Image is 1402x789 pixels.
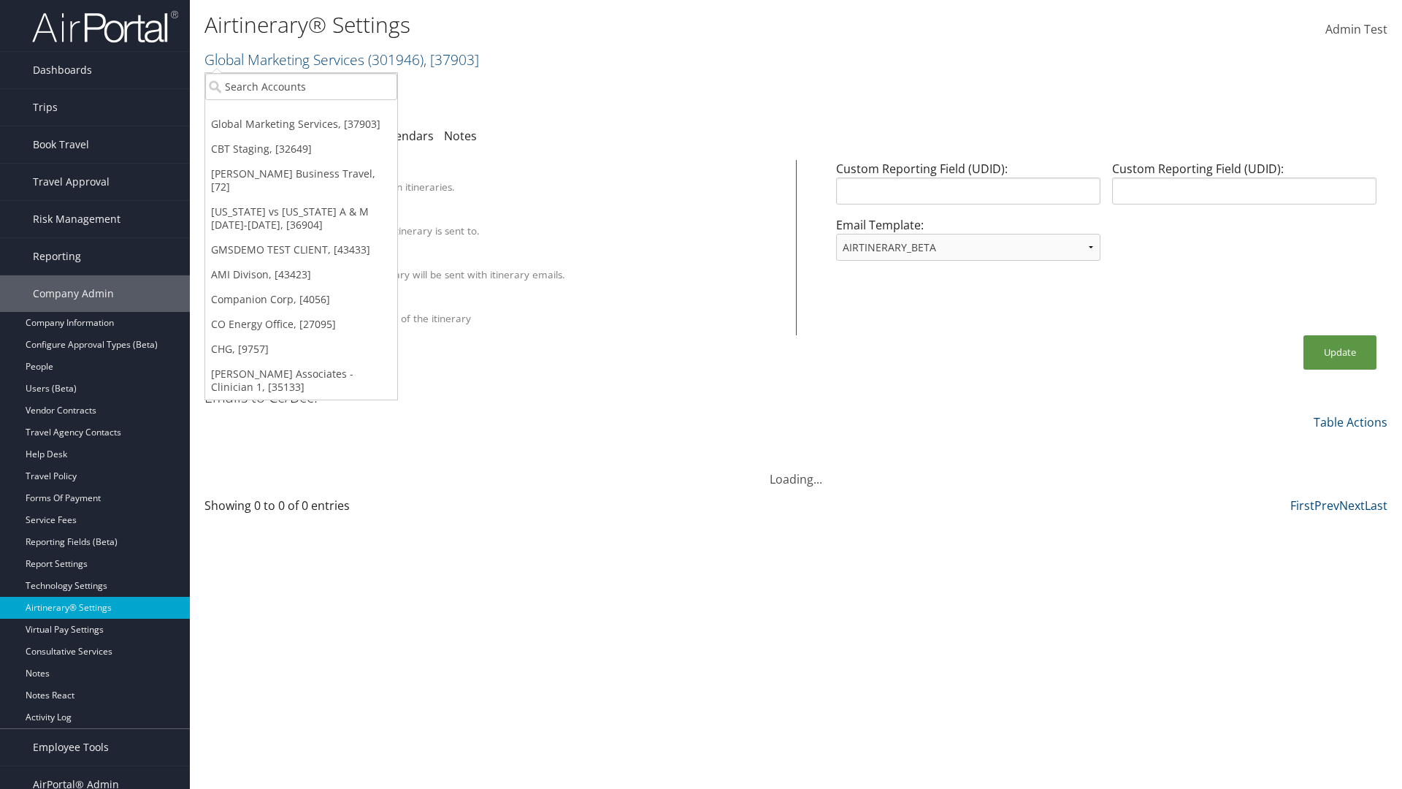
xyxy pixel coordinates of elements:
[424,50,479,69] span: , [ 37903 ]
[205,262,397,287] a: AMI Divison, [43423]
[205,137,397,161] a: CBT Staging, [32649]
[205,199,397,237] a: [US_STATE] vs [US_STATE] A & M [DATE]-[DATE], [36904]
[368,50,424,69] span: ( 301946 )
[272,210,778,224] div: Override Email
[205,161,397,199] a: [PERSON_NAME] Business Travel, [72]
[205,112,397,137] a: Global Marketing Services, [37903]
[33,275,114,312] span: Company Admin
[1325,21,1387,37] span: Admin Test
[33,89,58,126] span: Trips
[830,160,1106,216] div: Custom Reporting Field (UDID):
[33,201,120,237] span: Risk Management
[378,128,434,144] a: Calendars
[33,164,110,200] span: Travel Approval
[272,254,778,267] div: Attach PDF
[1365,498,1387,514] a: Last
[444,128,477,144] a: Notes
[1314,498,1339,514] a: Prev
[272,298,778,311] div: Show Survey
[204,50,479,69] a: Global Marketing Services
[205,337,397,362] a: CHG, [9757]
[272,267,565,282] label: A PDF version of the itinerary will be sent with itinerary emails.
[1325,7,1387,53] a: Admin Test
[1303,335,1376,370] button: Update
[205,362,397,400] a: [PERSON_NAME] Associates - Clinician 1, [35133]
[205,287,397,312] a: Companion Corp, [4056]
[830,216,1106,272] div: Email Template:
[33,52,92,88] span: Dashboards
[33,729,109,766] span: Employee Tools
[1290,498,1314,514] a: First
[205,312,397,337] a: CO Energy Office, [27095]
[1106,160,1382,216] div: Custom Reporting Field (UDID):
[33,126,89,163] span: Book Travel
[204,9,993,40] h1: Airtinerary® Settings
[1314,414,1387,430] a: Table Actions
[1339,498,1365,514] a: Next
[32,9,178,44] img: airportal-logo.png
[205,237,397,262] a: GMSDEMO TEST CLIENT, [43433]
[272,167,778,180] div: Client Name
[204,497,491,522] div: Showing 0 to 0 of 0 entries
[33,238,81,275] span: Reporting
[204,453,1387,488] div: Loading...
[205,73,397,100] input: Search Accounts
